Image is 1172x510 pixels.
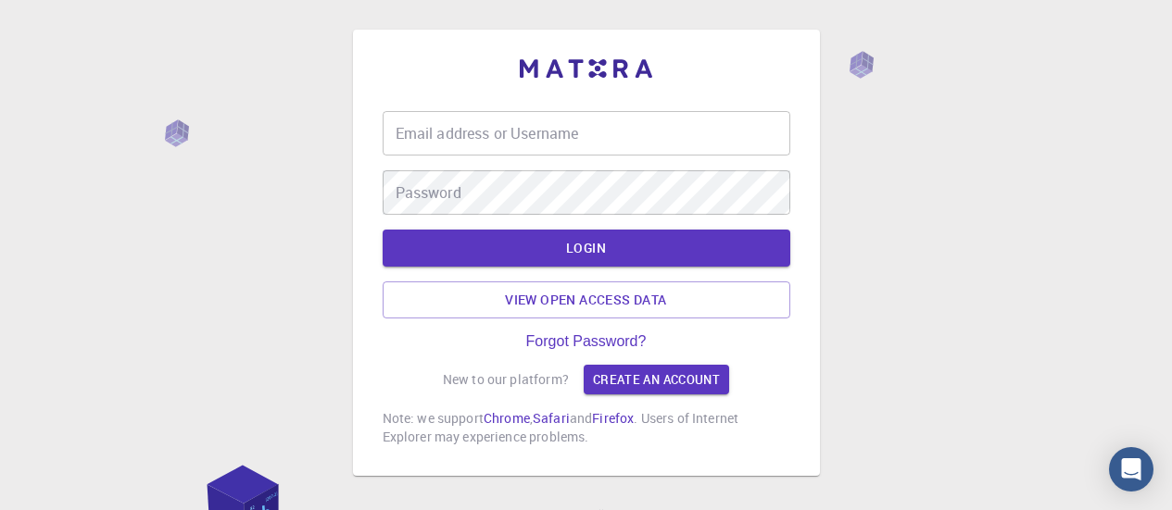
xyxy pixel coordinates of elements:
[383,230,790,267] button: LOGIN
[533,409,570,427] a: Safari
[1109,447,1153,491] div: Open Intercom Messenger
[443,370,569,389] p: New to our platform?
[383,281,790,318] a: View open access data
[526,333,647,350] a: Forgot Password?
[584,365,729,394] a: Create an account
[592,409,634,427] a: Firefox
[383,409,790,446] p: Note: we support , and . Users of Internet Explorer may experience problems.
[484,409,530,427] a: Chrome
